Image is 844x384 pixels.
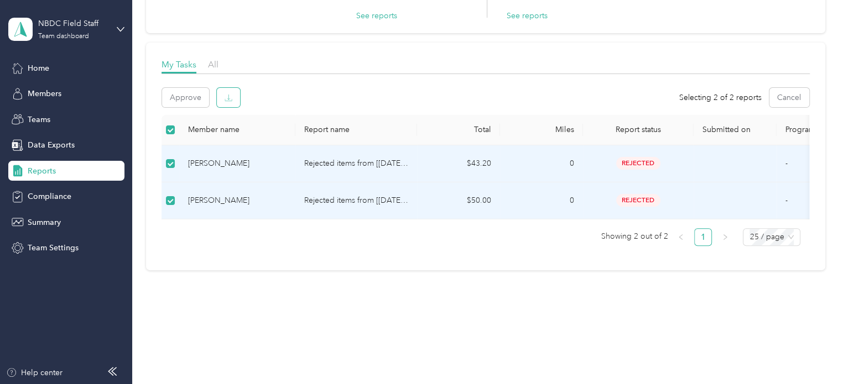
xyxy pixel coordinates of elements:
[188,194,286,207] div: [PERSON_NAME]
[722,234,728,240] span: right
[716,228,734,246] button: right
[28,191,71,202] span: Compliance
[694,228,712,246] li: 1
[28,62,49,74] span: Home
[28,114,50,125] span: Teams
[743,228,800,246] div: Page Size
[601,228,668,245] span: Showing 2 out of 2
[188,157,286,170] div: [PERSON_NAME]
[716,228,734,246] li: Next Page
[678,234,684,240] span: left
[28,165,56,177] span: Reports
[507,10,548,22] button: See reports
[38,33,89,40] div: Team dashboard
[500,145,583,182] td: 0
[672,228,690,246] li: Previous Page
[188,125,286,134] div: Member name
[672,228,690,246] button: left
[161,59,196,70] span: My Tasks
[426,125,491,134] div: Total
[162,88,209,107] button: Approve
[769,88,809,107] button: Cancel
[28,88,61,99] span: Members
[592,125,685,134] span: Report status
[417,145,500,182] td: $43.20
[304,194,408,207] p: Rejected items from [[DATE] - [DATE]]
[679,92,762,103] span: Selecting 2 of 2 reports
[179,115,295,145] th: Member name
[6,367,62,378] button: Help center
[304,157,408,170] p: Rejected items from [[DATE] - [DATE]]
[28,139,75,151] span: Data Exports
[694,115,777,145] th: Submitted on
[509,125,574,134] div: Miles
[38,18,107,29] div: NBDC Field Staff
[695,229,711,245] a: 1
[500,182,583,219] td: 0
[782,322,844,384] iframe: Everlance-gr Chat Button Frame
[295,115,417,145] th: Report name
[417,182,500,219] td: $50.00
[28,217,61,228] span: Summary
[356,10,397,22] button: See reports
[28,242,79,254] span: Team Settings
[616,157,660,170] span: rejected
[208,59,218,70] span: All
[749,229,794,245] span: 25 / page
[616,194,660,207] span: rejected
